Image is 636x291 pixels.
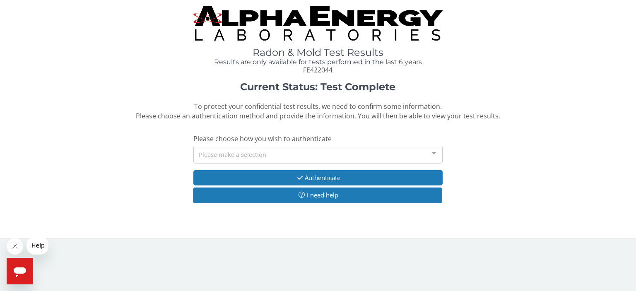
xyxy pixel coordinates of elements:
[193,6,443,41] img: TightCrop.jpg
[136,102,500,120] span: To protect your confidential test results, we need to confirm some information. Please choose an ...
[193,47,443,58] h1: Radon & Mold Test Results
[193,134,332,143] span: Please choose how you wish to authenticate
[240,81,395,93] strong: Current Status: Test Complete
[199,149,266,159] span: Please make a selection
[7,238,23,255] iframe: Close message
[193,170,443,185] button: Authenticate
[193,188,442,203] button: I need help
[303,65,332,75] span: FE422044
[26,236,48,255] iframe: Message from company
[7,258,33,284] iframe: Button to launch messaging window
[193,58,443,66] h4: Results are only available for tests performed in the last 6 years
